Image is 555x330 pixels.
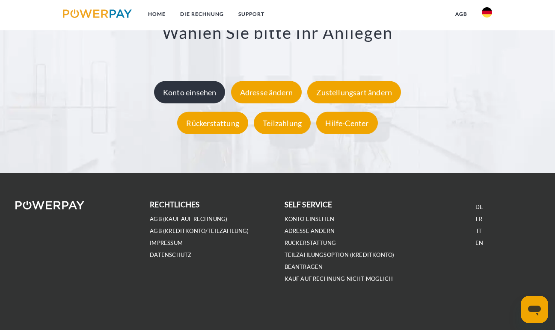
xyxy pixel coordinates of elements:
a: AGB (Kreditkonto/Teilzahlung) [150,227,249,235]
div: Konto einsehen [154,81,226,103]
a: IMPRESSUM [150,239,183,247]
div: Rückerstattung [177,112,248,134]
a: Home [141,6,173,22]
div: Teilzahlung [254,112,311,134]
div: Zustellungsart ändern [307,81,401,103]
a: Rückerstattung [285,239,336,247]
a: FR [476,215,482,223]
a: Kauf auf Rechnung nicht möglich [285,275,393,283]
b: rechtliches [150,200,199,209]
a: DIE RECHNUNG [173,6,231,22]
a: Adresse ändern [285,227,335,235]
div: Adresse ändern [231,81,302,103]
a: SUPPORT [231,6,272,22]
a: EN [475,239,483,247]
b: self service [285,200,332,209]
a: agb [448,6,475,22]
a: DE [475,203,483,211]
img: logo-powerpay.svg [63,9,132,18]
a: Zustellungsart ändern [305,87,403,97]
a: Hilfe-Center [314,118,380,127]
h3: Wählen Sie bitte Ihr Anliegen [39,23,516,43]
a: Teilzahlung [252,118,313,127]
a: Konto einsehen [285,215,335,223]
a: DATENSCHUTZ [150,251,191,259]
a: AGB (Kauf auf Rechnung) [150,215,227,223]
a: Rückerstattung [175,118,250,127]
a: IT [477,227,482,235]
img: de [482,7,492,18]
a: Konto einsehen [152,87,228,97]
iframe: Schaltfläche zum Öffnen des Messaging-Fensters [521,296,548,323]
img: logo-powerpay-white.svg [15,201,84,209]
a: Teilzahlungsoption (KREDITKONTO) beantragen [285,251,395,271]
div: Hilfe-Center [316,112,377,134]
a: Adresse ändern [229,87,304,97]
